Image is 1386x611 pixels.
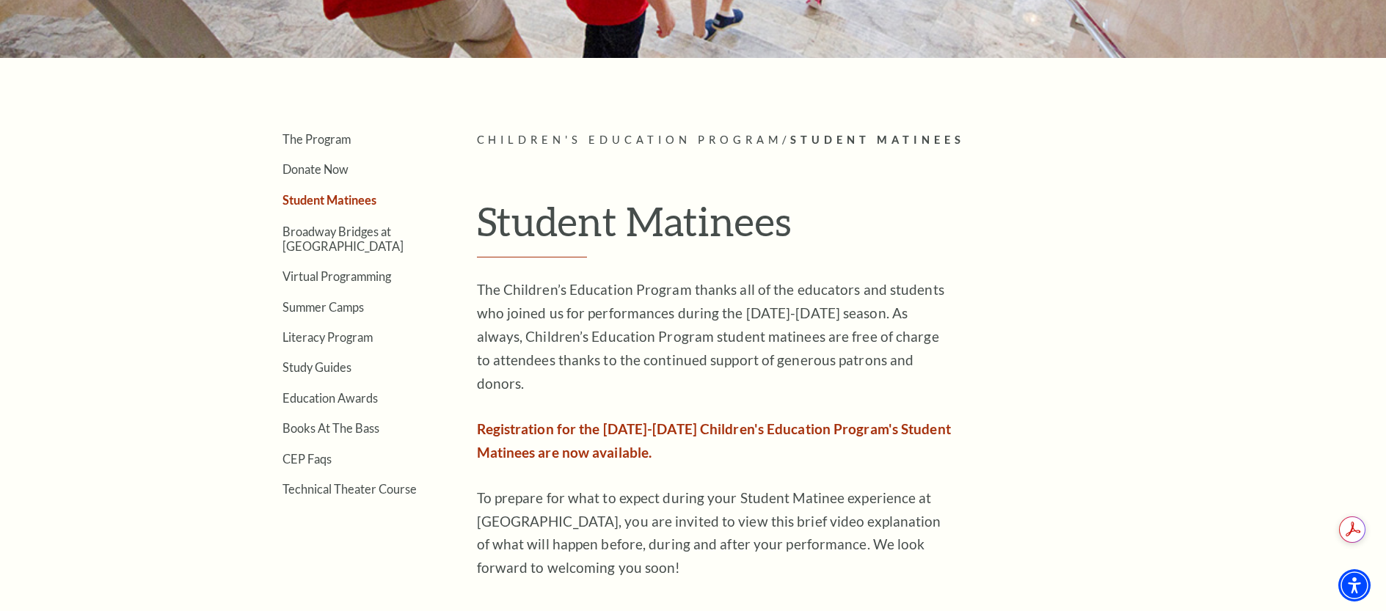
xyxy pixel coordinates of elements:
a: Technical Theater Course [282,482,417,496]
a: Education Awards [282,391,378,405]
a: Donate Now [282,162,349,176]
a: Study Guides [282,360,351,374]
span: Children's Education Program [477,133,783,146]
a: Student Matinees [282,193,376,207]
p: The Children’s Education Program thanks all of the educators and students who joined us for perfo... [477,278,954,395]
a: The Program [282,132,351,146]
a: Broadway Bridges at [GEOGRAPHIC_DATA] [282,224,404,252]
div: Accessibility Menu [1338,569,1371,601]
h1: Student Matinees [477,197,1148,257]
a: Summer Camps [282,300,364,314]
a: CEP Faqs [282,452,332,466]
a: Virtual Programming [282,269,391,283]
span: Student Matinees [790,133,965,146]
a: Literacy Program [282,330,373,344]
a: Books At The Bass [282,421,379,435]
p: / [477,131,1148,150]
span: Registration for the [DATE]-[DATE] Children's Education Program's Student Matinees are now availa... [477,420,951,461]
p: To prepare for what to expect during your Student Matinee experience at [GEOGRAPHIC_DATA], you ar... [477,486,954,580]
